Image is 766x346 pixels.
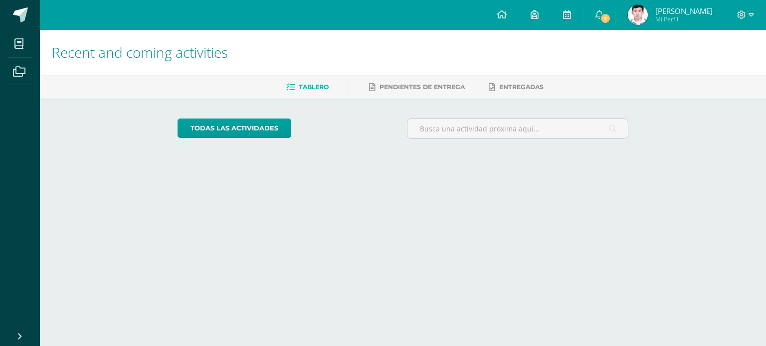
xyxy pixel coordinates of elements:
[599,13,610,24] span: 2
[178,118,291,138] a: todas las Actividades
[655,15,713,23] span: Mi Perfil
[499,83,544,91] span: Entregadas
[286,79,329,95] a: Tablero
[628,5,648,25] img: d23276a0ba99e3d2770d4f3bb7441573.png
[489,79,544,95] a: Entregadas
[655,6,713,16] span: [PERSON_NAME]
[380,83,465,91] span: Pendientes de entrega
[369,79,465,95] a: Pendientes de entrega
[407,119,628,138] input: Busca una actividad próxima aquí...
[52,43,228,62] span: Recent and coming activities
[299,83,329,91] span: Tablero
